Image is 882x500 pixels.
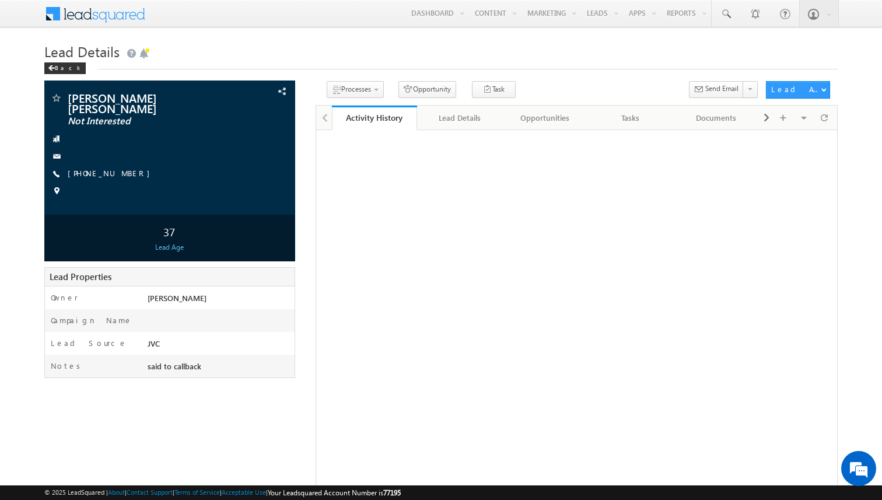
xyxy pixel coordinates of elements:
div: Back [44,62,86,74]
a: Activity History [332,106,418,130]
button: Processes [327,81,384,98]
button: Send Email [689,81,744,98]
a: Back [44,62,92,72]
button: Task [472,81,516,98]
label: Notes [51,361,85,371]
div: 37 [47,221,292,242]
span: said to callback [148,361,201,371]
div: JVC [145,338,295,354]
a: About [108,488,125,496]
span: Not Interested [68,116,223,127]
span: [PERSON_NAME] [148,293,206,303]
label: Owner [51,292,78,303]
span: Your Leadsquared Account Number is [268,488,401,497]
a: Acceptable Use [222,488,266,496]
span: 77195 [383,488,401,497]
a: Terms of Service [174,488,220,496]
span: [PHONE_NUMBER] [68,168,156,180]
span: © 2025 LeadSquared | | | | | [44,487,401,498]
div: Lead Age [47,242,292,253]
span: [PERSON_NAME] [PERSON_NAME] [68,92,223,113]
a: Contact Support [127,488,173,496]
button: Opportunity [398,81,456,98]
div: Lead Actions [771,84,821,95]
a: Opportunities [503,106,589,130]
div: Lead Details [426,111,492,125]
button: Lead Actions [766,81,830,99]
a: Tasks [588,106,674,130]
div: Tasks [597,111,663,125]
span: Lead Details [44,42,120,61]
span: Send Email [705,83,738,94]
div: Documents [683,111,749,125]
div: Activity History [341,112,409,123]
span: Processes [341,85,371,93]
span: Lead Properties [50,271,111,282]
a: Lead Details [417,106,503,130]
label: Campaign Name [51,315,132,326]
a: Documents [674,106,759,130]
label: Lead Source [51,338,127,348]
div: Opportunities [512,111,578,125]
